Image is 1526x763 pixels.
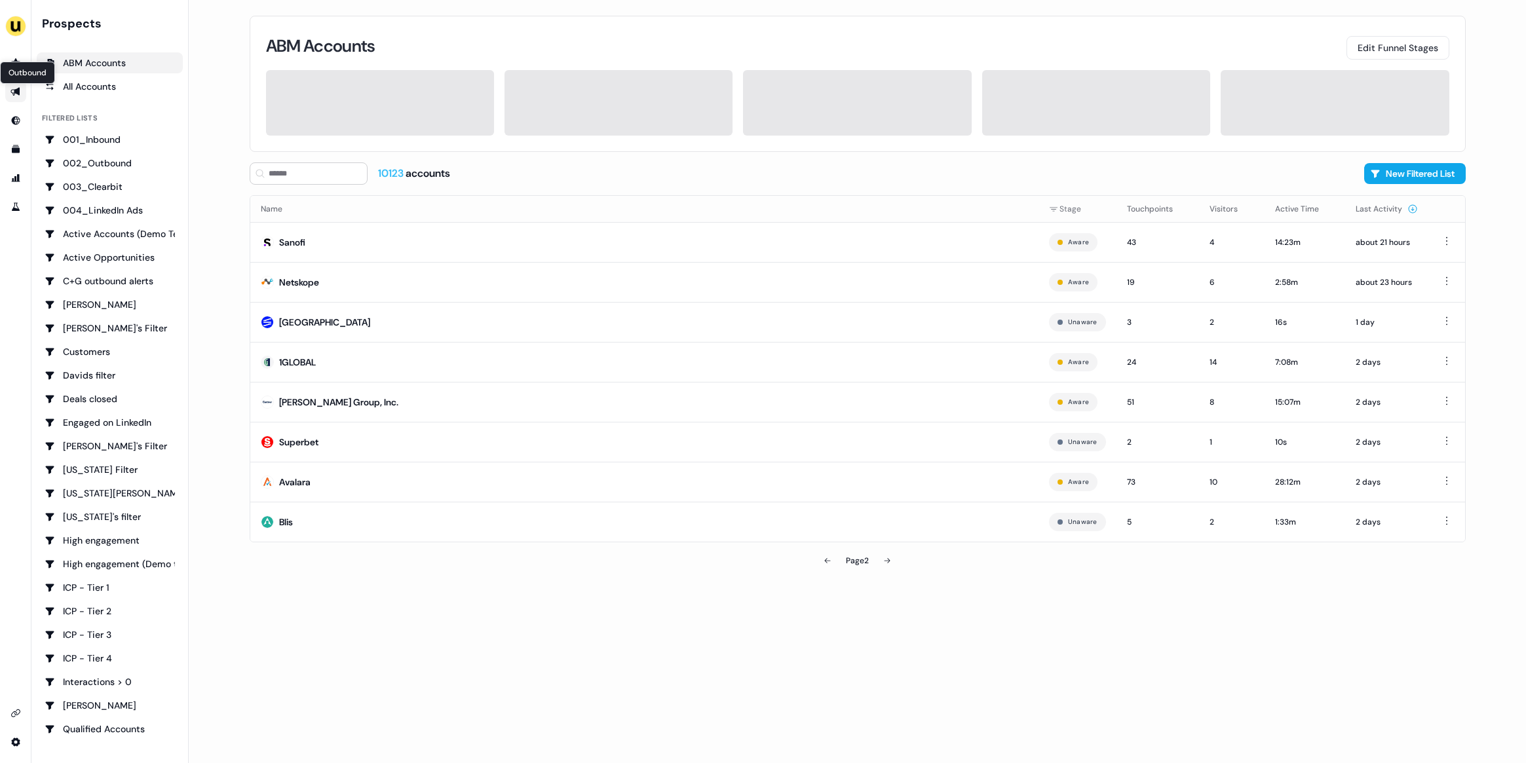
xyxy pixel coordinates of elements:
a: Go to JJ Deals [37,695,183,716]
div: 73 [1127,475,1189,489]
a: Go to Georgia Slack [37,483,183,504]
a: Go to Charlotte's Filter [37,318,183,339]
div: ICP - Tier 2 [45,605,175,618]
div: 8 [1210,396,1254,409]
a: Go to ICP - Tier 2 [37,601,183,622]
button: Aware [1068,356,1089,368]
div: 3 [1127,316,1189,329]
div: 2 days [1356,475,1418,489]
div: Superbet [279,436,318,449]
a: Go to Georgia Filter [37,459,183,480]
a: Go to C+G outbound alerts [37,270,183,291]
button: Aware [1068,236,1089,248]
a: Go to Interactions > 0 [37,671,183,692]
button: New Filtered List [1364,163,1466,184]
div: 2:58m [1275,276,1335,289]
div: [PERSON_NAME]'s Filter [45,322,175,335]
div: accounts [378,166,450,181]
div: about 23 hours [1356,276,1418,289]
div: Customers [45,345,175,358]
a: All accounts [37,76,183,97]
div: 43 [1127,236,1189,249]
a: Go to Qualified Accounts [37,718,183,739]
div: 001_Inbound [45,133,175,146]
a: Go to High engagement [37,530,183,551]
div: [US_STATE] Filter [45,463,175,476]
div: ICP - Tier 3 [45,628,175,641]
div: 004_LinkedIn Ads [45,204,175,217]
div: ICP - Tier 1 [45,581,175,594]
div: 16s [1275,316,1335,329]
a: Go to Charlotte Stone [37,294,183,315]
div: about 21 hours [1356,236,1418,249]
a: Go to experiments [5,196,26,217]
button: Visitors [1210,197,1253,221]
div: Filtered lists [42,113,98,124]
a: Go to Deals closed [37,388,183,409]
a: Go to Active Accounts (Demo Test) [37,223,183,244]
div: [US_STATE]'s filter [45,510,175,523]
div: Engaged on LinkedIn [45,416,175,429]
button: Touchpoints [1127,197,1189,221]
div: 2 days [1356,436,1418,449]
div: Prospects [42,16,183,31]
button: Active Time [1275,197,1335,221]
div: 7:08m [1275,356,1335,369]
div: [PERSON_NAME]'s Filter [45,439,175,453]
button: Unaware [1068,316,1097,328]
div: 4 [1210,236,1254,249]
button: Edit Funnel Stages [1346,36,1449,60]
div: C+G outbound alerts [45,274,175,288]
div: 2 [1210,515,1254,529]
div: 5 [1127,515,1189,529]
div: Avalara [279,475,311,489]
a: Go to outbound experience [5,81,26,102]
div: 19 [1127,276,1189,289]
a: Go to attribution [5,168,26,189]
a: Go to ICP - Tier 1 [37,577,183,598]
a: Go to Reactivation [37,742,183,763]
a: Go to Geneviève's Filter [37,436,183,456]
div: Sanofi [279,236,305,249]
a: Go to 004_LinkedIn Ads [37,200,183,221]
div: 2 days [1356,515,1418,529]
div: Stage [1049,202,1106,215]
a: Go to ICP - Tier 3 [37,624,183,645]
a: Go to Active Opportunities [37,247,183,268]
button: Aware [1068,476,1089,488]
a: Go to Georgia's filter [37,506,183,527]
a: ABM Accounts [37,52,183,73]
a: Go to integrations [5,703,26,724]
a: Go to Customers [37,341,183,362]
a: Go to templates [5,139,26,160]
div: 1GLOBAL [279,356,316,369]
button: Aware [1068,396,1089,408]
div: Netskope [279,276,319,289]
div: [PERSON_NAME] Group, Inc. [279,396,398,409]
div: [US_STATE][PERSON_NAME] [45,487,175,500]
a: Go to 003_Clearbit [37,176,183,197]
a: Go to prospects [5,52,26,73]
div: 2 days [1356,396,1418,409]
a: Go to Davids filter [37,365,183,386]
div: Interactions > 0 [45,675,175,688]
div: 51 [1127,396,1189,409]
div: Davids filter [45,369,175,382]
div: 1:33m [1275,515,1335,529]
div: High engagement [45,534,175,547]
div: [PERSON_NAME] [45,699,175,712]
div: 1 [1210,436,1254,449]
div: Deals closed [45,392,175,405]
th: Name [250,196,1039,222]
div: 2 [1127,436,1189,449]
div: Reactivation [45,746,175,759]
div: ABM Accounts [45,56,175,69]
div: Qualified Accounts [45,722,175,735]
div: Blis [279,515,293,529]
div: 24 [1127,356,1189,369]
div: 10s [1275,436,1335,449]
div: 003_Clearbit [45,180,175,193]
a: Go to ICP - Tier 4 [37,648,183,669]
button: Unaware [1068,516,1097,528]
div: 2 [1210,316,1254,329]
